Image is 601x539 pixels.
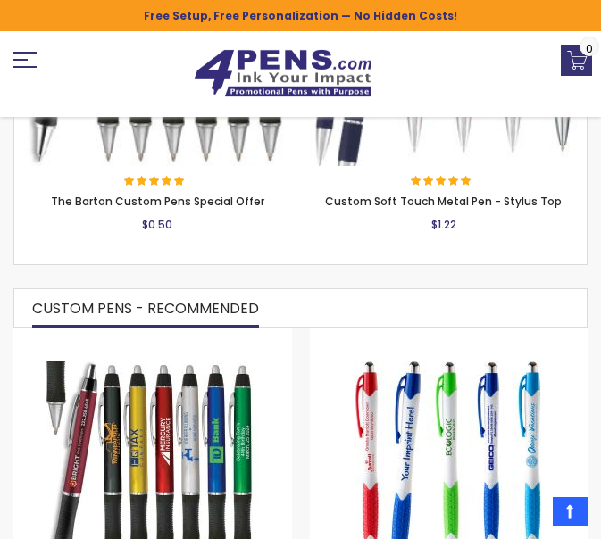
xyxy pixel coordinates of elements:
[431,217,456,232] span: $1.22
[586,40,593,57] span: 0
[124,176,187,188] div: 100%
[561,45,592,76] a: 0
[194,49,372,97] img: 4Pens Custom Pens and Promotional Products
[310,328,588,343] a: Avenir® Custom Soft Grip Advertising Pens
[325,194,562,209] a: Custom Soft Touch Metal Pen - Stylus Top
[553,497,588,526] a: Top
[142,217,172,232] span: $0.50
[13,328,292,343] a: The Barton Custom Pens Special Offer
[51,194,264,209] a: The Barton Custom Pens Special Offer
[411,176,473,188] div: 100%
[32,298,259,319] span: CUSTOM PENS - RECOMMENDED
